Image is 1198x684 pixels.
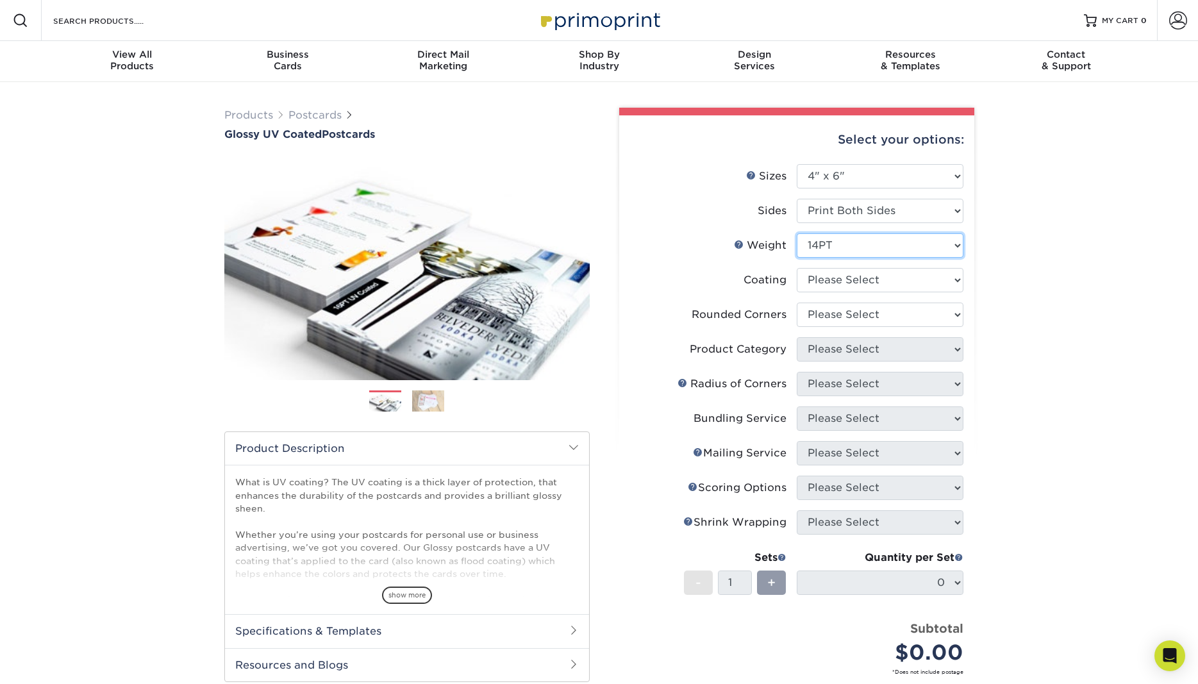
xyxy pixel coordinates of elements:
a: Shop ByIndustry [521,41,677,82]
p: What is UV coating? The UV coating is a thick layer of protection, that enhances the durability o... [235,476,579,672]
span: Design [677,49,833,60]
h2: Resources and Blogs [225,648,589,681]
img: Postcards 02 [412,390,444,412]
div: Industry [521,49,677,72]
a: Glossy UV CoatedPostcards [224,128,590,140]
span: Direct Mail [365,49,521,60]
div: $0.00 [806,637,963,668]
img: Postcards 01 [369,391,401,413]
div: Coating [744,272,786,288]
span: View All [54,49,210,60]
h1: Postcards [224,128,590,140]
span: 0 [1141,16,1147,25]
span: show more [382,587,432,604]
div: & Templates [833,49,988,72]
div: Sets [684,550,786,565]
a: Products [224,109,273,121]
div: Open Intercom Messenger [1154,640,1185,671]
div: Product Category [690,342,786,357]
div: Select your options: [629,115,964,164]
a: DesignServices [677,41,833,82]
div: Sizes [746,169,786,184]
div: Services [677,49,833,72]
small: *Does not include postage [640,668,963,676]
span: + [767,573,776,592]
div: Scoring Options [688,480,786,496]
a: Resources& Templates [833,41,988,82]
a: Direct MailMarketing [365,41,521,82]
img: Primoprint [535,6,663,34]
div: Products [54,49,210,72]
div: Shrink Wrapping [683,515,786,530]
span: - [695,573,701,592]
span: MY CART [1102,15,1138,26]
a: View AllProducts [54,41,210,82]
h2: Specifications & Templates [225,614,589,647]
span: Shop By [521,49,677,60]
img: Glossy UV Coated 01 [224,142,590,394]
div: & Support [988,49,1144,72]
span: Resources [833,49,988,60]
div: Sides [758,203,786,219]
div: Rounded Corners [692,307,786,322]
div: Mailing Service [693,446,786,461]
div: Cards [210,49,365,72]
div: Weight [734,238,786,253]
span: Business [210,49,365,60]
h2: Product Description [225,432,589,465]
div: Bundling Service [694,411,786,426]
div: Quantity per Set [797,550,963,565]
div: Radius of Corners [678,376,786,392]
a: Contact& Support [988,41,1144,82]
input: SEARCH PRODUCTS..... [52,13,177,28]
div: Marketing [365,49,521,72]
span: Glossy UV Coated [224,128,322,140]
span: Contact [988,49,1144,60]
a: BusinessCards [210,41,365,82]
a: Postcards [288,109,342,121]
strong: Subtotal [910,621,963,635]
